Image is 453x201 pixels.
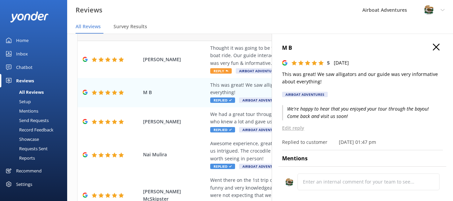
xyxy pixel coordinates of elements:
span: Airboat Adventures [236,68,281,74]
span: 5 [327,59,330,66]
div: Record Feedback [4,125,53,134]
div: All Reviews [4,87,44,97]
div: Reports [4,153,35,163]
span: Reply [210,68,232,74]
img: 271-1670286363.jpg [285,178,293,187]
div: Chatbot [16,61,33,74]
div: We had a great tour through the swaps of [GEOGRAPHIC_DATA]. Excellent guide who knew a lot and ga... [210,111,397,126]
a: Setup [4,97,67,106]
div: Home [16,34,29,47]
div: Setup [4,97,31,106]
span: Nai Mulira [143,151,207,158]
span: M B [143,89,207,96]
span: Replied [210,97,235,103]
span: Replied [210,164,235,169]
a: Send Requests [4,116,67,125]
span: Airboat Adventures [239,97,285,103]
p: This was great! We saw alligators and our guide was very informative about everything! [282,71,443,86]
div: Requests Sent [4,144,48,153]
img: yonder-white-logo.png [10,11,49,23]
a: Reports [4,153,67,163]
div: Thought it was going to be fun — it was amazing! Well organized, comfortable boat ride. Our guide... [210,44,397,67]
p: Replied to customer [282,138,327,146]
div: Recommend [16,164,42,177]
a: All Reviews [4,87,67,97]
div: Awesome experience, great stuff. Our tour guide was very knowledgeable and kept us intrigued. The... [210,140,397,162]
span: Airboat Adventures [239,164,285,169]
a: Record Feedback [4,125,67,134]
a: Showcase [4,134,67,144]
div: This was great! We saw alligators and our guide was very informative about everything! [210,81,397,96]
a: Mentions [4,106,67,116]
p: We're happy to hear that you enjoyed your tour through the bayou! Come back and visit us soon! [282,105,443,120]
p: [DATE] 01:47 pm [339,138,376,146]
h4: Mentions [282,154,443,163]
div: Send Requests [4,116,49,125]
p: Edit reply [282,124,443,132]
button: Close [433,44,440,51]
div: Mentions [4,106,38,116]
img: 271-1670286363.jpg [424,5,434,15]
span: Airboat Adventures [239,127,285,132]
div: Showcase [4,134,39,144]
div: Reviews [16,74,34,87]
p: [DATE] [334,59,349,67]
span: [PERSON_NAME] [143,118,207,125]
h3: Reviews [76,5,102,15]
div: Inbox [16,47,28,61]
span: All Reviews [76,23,101,30]
h4: M B [282,44,443,52]
span: [PERSON_NAME] [143,56,207,63]
div: Airboat Adventures [282,92,328,97]
span: Replied [210,127,235,132]
span: Survey Results [114,23,147,30]
a: Requests Sent [4,144,67,153]
div: Settings [16,177,32,191]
